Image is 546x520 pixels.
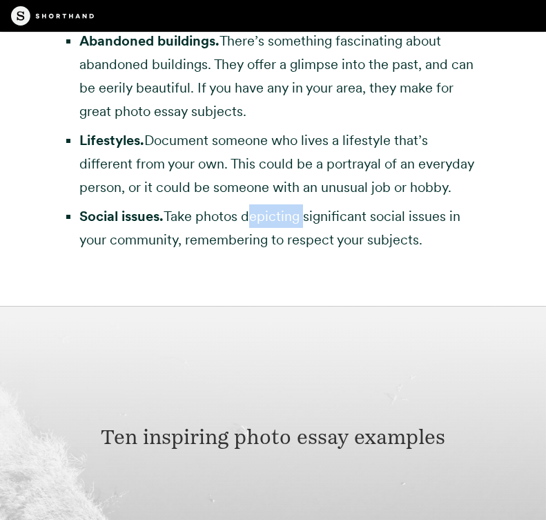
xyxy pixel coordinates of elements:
img: The Craft [11,6,94,26]
strong: Social issues. [79,208,164,224]
li: Take photos depicting significant social issues in your community, remembering to respect your su... [79,204,480,251]
strong: Lifestyles. [79,132,144,148]
li: There’s something fascinating about abandoned buildings. They offer a glimpse into the past, and ... [79,29,480,123]
strong: Abandoned buildings. [79,32,220,49]
h2: Ten inspiring photo essay examples [46,424,500,449]
li: Document someone who lives a lifestyle that’s different from your own. This could be a portrayal ... [79,128,480,199]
